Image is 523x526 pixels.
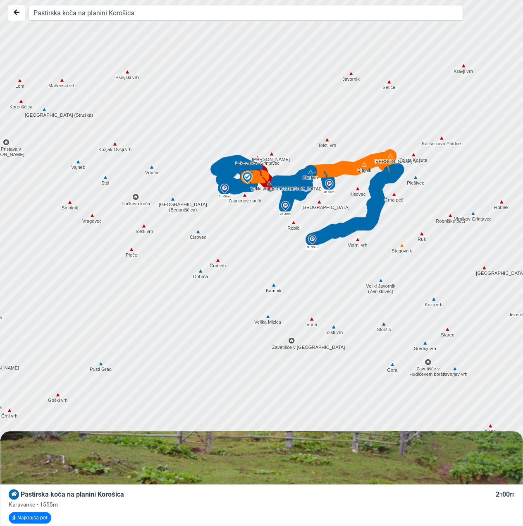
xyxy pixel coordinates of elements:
button: Najkrajša pot [9,512,51,524]
input: Iskanje... [28,5,463,21]
small: m [510,492,514,498]
span: 2 00 [496,490,514,498]
button: Nazaj [8,5,25,21]
div: Karavanke • 1555m [9,500,514,509]
small: h [499,492,502,498]
span: Pastirska koča na planini Korošica [21,490,124,498]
